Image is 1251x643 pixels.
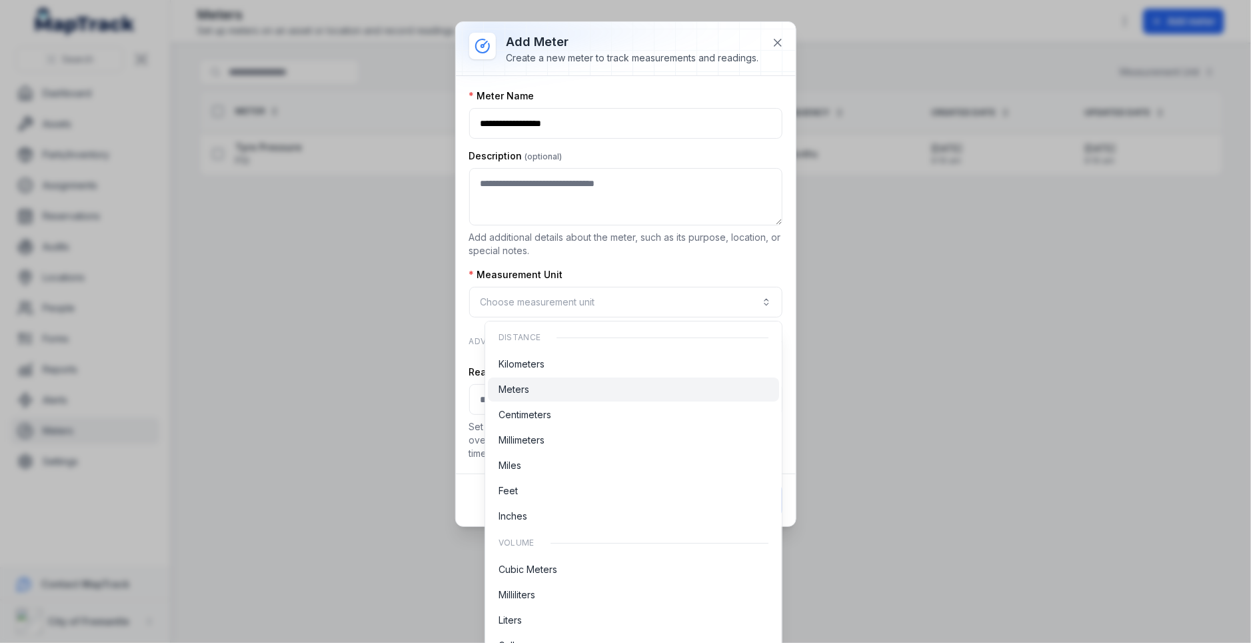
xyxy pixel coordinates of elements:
span: Kilometers [499,358,545,371]
div: Volume [488,530,779,556]
span: Inches [499,510,527,523]
span: Cubic Meters [499,563,557,576]
span: Millimeters [499,434,545,447]
span: Liters [499,614,522,627]
span: Milliliters [499,588,535,602]
span: Meters [499,383,529,396]
span: Centimeters [499,408,551,422]
span: Feet [499,484,518,498]
div: Distance [488,324,779,351]
span: Miles [499,459,521,472]
button: Choose measurement unit [469,287,782,317]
